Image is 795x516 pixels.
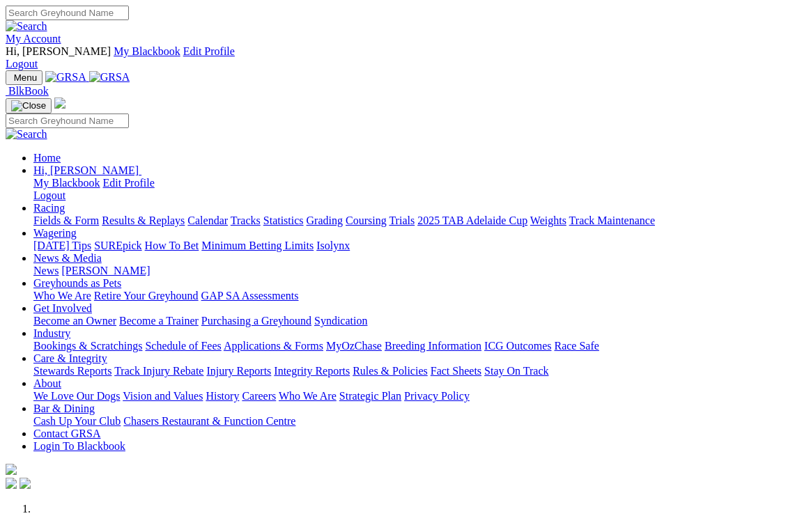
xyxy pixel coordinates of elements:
span: Menu [14,72,37,83]
button: Toggle navigation [6,98,52,114]
a: Edit Profile [183,45,235,57]
div: Industry [33,340,789,352]
a: Track Injury Rebate [114,365,203,377]
a: Applications & Forms [224,340,323,352]
a: Greyhounds as Pets [33,277,121,289]
a: Bar & Dining [33,402,95,414]
a: Breeding Information [385,340,481,352]
div: Greyhounds as Pets [33,290,789,302]
a: Syndication [314,315,367,327]
a: My Blackbook [114,45,180,57]
div: News & Media [33,265,789,277]
a: Schedule of Fees [145,340,221,352]
a: Isolynx [316,240,350,251]
a: We Love Our Dogs [33,390,120,402]
a: Retire Your Greyhound [94,290,199,302]
a: Chasers Restaurant & Function Centre [123,415,295,427]
a: Wagering [33,227,77,239]
a: Logout [6,58,38,70]
a: Injury Reports [206,365,271,377]
a: Industry [33,327,70,339]
a: Track Maintenance [569,214,655,226]
a: News [33,265,59,276]
div: Care & Integrity [33,365,789,377]
div: About [33,390,789,402]
a: Get Involved [33,302,92,314]
a: Calendar [187,214,228,226]
img: Search [6,128,47,141]
div: Racing [33,214,789,227]
div: Hi, [PERSON_NAME] [33,177,789,202]
a: Coursing [346,214,387,226]
a: Home [33,152,61,164]
a: [DATE] Tips [33,240,91,251]
a: Results & Replays [102,214,185,226]
a: Fact Sheets [431,365,481,377]
img: facebook.svg [6,478,17,489]
a: Login To Blackbook [33,440,125,452]
img: Search [6,20,47,33]
a: Bookings & Scratchings [33,340,142,352]
a: Become a Trainer [119,315,199,327]
a: News & Media [33,252,102,264]
div: Wagering [33,240,789,252]
span: Hi, [PERSON_NAME] [6,45,111,57]
a: Careers [242,390,276,402]
span: Hi, [PERSON_NAME] [33,164,139,176]
div: My Account [6,45,789,70]
a: Who We Are [33,290,91,302]
a: Statistics [263,214,304,226]
a: Privacy Policy [404,390,470,402]
a: Stay On Track [484,365,548,377]
a: Race Safe [554,340,599,352]
img: logo-grsa-white.png [6,464,17,475]
a: My Account [6,33,61,45]
img: GRSA [45,71,86,84]
span: BlkBook [8,85,49,97]
a: Weights [530,214,566,226]
button: Toggle navigation [6,70,43,85]
a: Care & Integrity [33,352,107,364]
a: Trials [389,214,415,226]
img: twitter.svg [20,478,31,489]
img: Close [11,100,46,111]
a: Tracks [231,214,261,226]
a: BlkBook [6,85,49,97]
a: MyOzChase [326,340,382,352]
a: ICG Outcomes [484,340,551,352]
a: Hi, [PERSON_NAME] [33,164,141,176]
img: GRSA [89,71,130,84]
input: Search [6,6,129,20]
a: How To Bet [145,240,199,251]
a: Contact GRSA [33,428,100,439]
a: My Blackbook [33,177,100,189]
a: Stewards Reports [33,365,111,377]
div: Get Involved [33,315,789,327]
input: Search [6,114,129,128]
a: History [206,390,239,402]
img: logo-grsa-white.png [54,97,65,109]
a: SUREpick [94,240,141,251]
a: Racing [33,202,65,214]
a: Logout [33,189,65,201]
a: Edit Profile [103,177,155,189]
a: Minimum Betting Limits [201,240,314,251]
a: Integrity Reports [274,365,350,377]
a: 2025 TAB Adelaide Cup [417,214,527,226]
a: Fields & Form [33,214,99,226]
a: Vision and Values [123,390,203,402]
a: Who We Are [279,390,337,402]
a: GAP SA Assessments [201,290,299,302]
a: Purchasing a Greyhound [201,315,311,327]
a: [PERSON_NAME] [61,265,150,276]
a: Cash Up Your Club [33,415,121,427]
a: Rules & Policies [353,365,428,377]
div: Bar & Dining [33,415,789,428]
a: About [33,377,61,389]
a: Strategic Plan [339,390,401,402]
a: Become an Owner [33,315,116,327]
a: Grading [307,214,343,226]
